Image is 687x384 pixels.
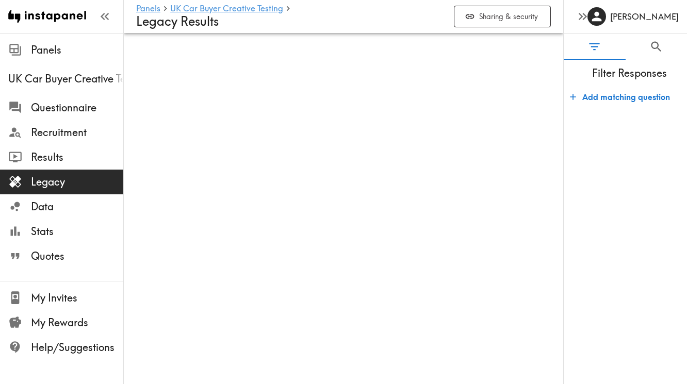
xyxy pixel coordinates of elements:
span: Legacy [31,175,123,189]
span: Filter Responses [572,66,687,80]
h4: Legacy Results [136,14,446,29]
a: Panels [136,4,160,14]
span: Help/Suggestions [31,340,123,355]
span: UK Car Buyer Creative Testing [8,72,123,86]
span: Questionnaire [31,101,123,115]
span: Data [31,199,123,214]
span: My Invites [31,291,123,305]
span: My Rewards [31,315,123,330]
span: Search [649,40,663,54]
span: Quotes [31,249,123,263]
button: Add matching question [566,87,674,107]
span: Recruitment [31,125,123,140]
a: UK Car Buyer Creative Testing [170,4,283,14]
button: Filter Responses [564,34,626,60]
span: Results [31,150,123,164]
h6: [PERSON_NAME] [610,11,679,22]
span: Stats [31,224,123,239]
span: Panels [31,43,123,57]
button: Sharing & security [454,6,551,28]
